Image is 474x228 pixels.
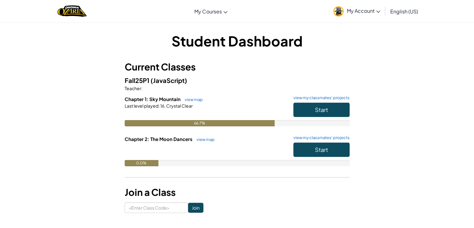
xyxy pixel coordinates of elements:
a: view my classmates' projects [290,136,350,140]
a: view my classmates' projects [290,96,350,100]
span: Start [315,146,328,153]
span: Fall25P1 [125,76,151,84]
a: My Courses [191,3,231,20]
button: Start [293,143,350,157]
span: : [141,85,142,91]
span: Chapter 1: Sky Mountain [125,96,182,102]
span: My Courses [194,8,222,15]
span: My Account [347,7,380,14]
div: 0.0% [125,160,158,166]
a: view map [193,137,215,142]
a: English (US) [387,3,421,20]
span: Teacher [125,85,141,91]
span: Start [315,106,328,113]
img: avatar [333,6,344,17]
h3: Join a Class [125,185,350,199]
span: 16. [160,103,166,109]
span: Chapter 2: The Moon Dancers [125,136,193,142]
button: Start [293,103,350,117]
a: My Account [330,1,383,21]
span: Last level played [125,103,158,109]
a: Ozaria by CodeCombat logo [57,5,87,17]
span: English (US) [390,8,418,15]
input: Join [188,203,203,213]
div: 66.7% [125,120,275,126]
h1: Student Dashboard [125,31,350,51]
input: <Enter Class Code> [125,202,188,213]
a: view map [182,97,203,102]
span: (JavaScript) [151,76,187,84]
span: Crystal Clear [166,103,193,109]
img: Home [57,5,87,17]
span: : [158,103,160,109]
h3: Current Classes [125,60,350,74]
